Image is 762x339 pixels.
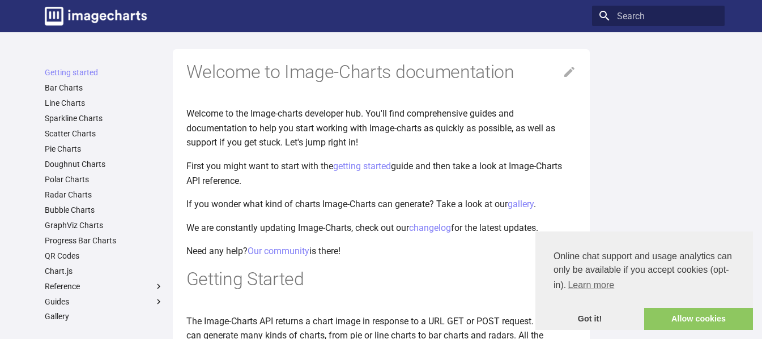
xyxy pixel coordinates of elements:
a: getting started [333,161,391,171]
a: Our community [248,246,309,256]
a: GraphViz Charts [45,220,164,230]
a: QR Codes [45,251,164,261]
a: Scatter Charts [45,128,164,139]
h1: Getting Started [186,268,576,291]
a: Bubble Charts [45,205,164,215]
a: Progress Bar Charts [45,235,164,246]
a: Polar Charts [45,174,164,184]
a: gallery [508,199,534,209]
a: Pie Charts [45,144,164,154]
a: allow cookies [644,308,753,331]
a: learn more about cookies [566,277,616,294]
a: Chart.js [45,266,164,276]
a: Radar Charts [45,190,164,200]
a: Bar Charts [45,83,164,93]
p: If you wonder what kind of charts Image-Charts can generate? Take a look at our . [186,197,576,212]
p: Need any help? is there! [186,244,576,259]
label: Reference [45,281,164,291]
label: Guides [45,297,164,307]
p: We are constantly updating Image-Charts, check out our for the latest updates. [186,221,576,235]
a: Doughnut Charts [45,159,164,169]
div: cookieconsent [535,231,753,330]
a: changelog [409,222,451,233]
a: dismiss cookie message [535,308,644,331]
a: Gallery [45,311,164,321]
a: Line Charts [45,98,164,108]
a: Getting started [45,67,164,78]
input: Search [592,6,725,26]
a: Image-Charts documentation [40,2,151,30]
img: logo [45,7,147,25]
h1: Welcome to Image-Charts documentation [186,61,576,84]
span: Online chat support and usage analytics can only be available if you accept cookies (opt-in). [554,250,735,294]
p: Welcome to the Image-charts developer hub. You'll find comprehensive guides and documentation to ... [186,106,576,150]
p: First you might want to start with the guide and then take a look at Image-Charts API reference. [186,159,576,188]
a: Sparkline Charts [45,113,164,123]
